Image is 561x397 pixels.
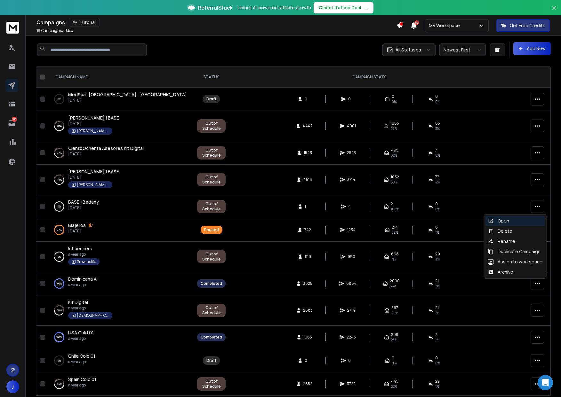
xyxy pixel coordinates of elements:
[391,206,399,212] span: 100 %
[392,230,398,235] span: 29 %
[68,91,187,97] span: MedSpa · [GEOGRAPHIC_DATA] · [GEOGRAPHIC_DATA]
[5,117,18,129] a: 106
[314,2,373,13] button: Claim Lifetime Deal→
[36,28,41,33] span: 18
[6,380,19,393] button: J
[68,336,94,341] p: a year ago
[435,284,439,289] span: 1 %
[390,121,399,126] span: 1085
[538,375,553,390] div: Open Intercom Messenger
[348,254,355,259] span: 980
[496,19,550,32] button: Get Free Credits
[435,384,439,389] span: 1 %
[201,305,222,315] div: Out of Schedule
[488,248,541,255] div: Duplicate Campaign
[77,128,109,134] p: [PERSON_NAME] | BASE
[347,177,355,182] span: 3714
[347,227,356,232] span: 1234
[58,203,61,210] p: 0 %
[68,229,93,234] p: [DATE]
[392,355,394,361] span: 0
[435,121,440,126] span: 65
[68,299,88,306] a: Kit Digital
[392,225,398,230] span: 214
[68,353,95,359] a: Chile Cold 01
[435,148,437,153] span: 7
[68,299,88,305] span: Kit Digital
[435,175,439,180] span: 73
[68,152,144,157] p: [DATE]
[391,180,397,185] span: 50 %
[68,330,94,336] span: USA Cold 01
[198,4,232,12] span: ReferralStack
[391,337,397,342] span: 28 %
[57,123,62,129] p: 48 %
[390,126,397,131] span: 49 %
[58,96,61,102] p: 0 %
[348,358,355,363] span: 0
[391,148,398,153] span: 495
[68,353,95,359] span: Chile Cold 01
[364,4,368,11] span: →
[435,379,440,384] span: 22
[48,349,193,372] td: 0%Chile Cold 01a year ago
[303,308,313,313] span: 2683
[237,4,311,11] p: Unlock AI-powered affiliate growth
[48,218,193,242] td: 97%Biajeros[DATE]
[68,168,119,175] a: [PERSON_NAME] | BASE
[414,20,419,25] span: 50
[392,361,397,366] span: 0%
[488,228,512,234] div: Delete
[391,305,398,310] span: 567
[429,22,462,29] p: My Workspace
[391,332,398,337] span: 298
[48,141,193,165] td: 77%CientoOchenta Asesores Kit Digital[DATE]
[435,230,439,235] span: 1 %
[68,175,119,180] p: [DATE]
[57,253,61,260] p: 5 %
[435,94,438,99] span: 0
[347,150,356,155] span: 2523
[488,238,515,245] div: Rename
[305,254,311,259] span: 1119
[68,98,187,103] p: [DATE]
[435,252,440,257] span: 29
[206,358,216,363] div: Draft
[435,337,439,342] span: 1 %
[346,281,357,286] span: 6884
[68,115,119,121] a: [PERSON_NAME] | BASE
[68,199,99,205] a: BASE | Bedany
[435,225,438,230] span: 8
[391,153,397,158] span: 32 %
[57,227,62,233] p: 97 %
[48,195,193,218] td: 0%BASE | Bedany[DATE]
[347,308,355,313] span: 2714
[550,4,558,19] button: Close banner
[68,121,119,126] p: [DATE]
[68,306,112,311] p: a year ago
[390,278,400,284] span: 2000
[303,123,313,128] span: 4442
[69,18,100,27] button: Tutorial
[68,376,96,383] a: Spain Cold 01
[68,205,99,210] p: [DATE]
[68,359,95,364] p: a year ago
[206,97,216,102] div: Draft
[391,310,398,315] span: 40 %
[68,252,100,257] p: a year ago
[48,372,193,396] td: 54%Spain Cold 01a year ago
[435,332,437,337] span: 7
[303,177,312,182] span: 4516
[435,201,438,206] span: 0
[56,280,62,287] p: 100 %
[57,307,62,314] p: 58 %
[68,245,92,252] span: Influencers
[392,94,394,99] span: 0
[513,42,551,55] button: Add New
[435,355,438,361] span: 0
[68,145,144,152] a: CientoOchenta Asesores Kit Digital
[439,43,486,56] button: Newest First
[68,282,98,287] p: a year ago
[229,67,509,88] th: CAMPAIGN STATS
